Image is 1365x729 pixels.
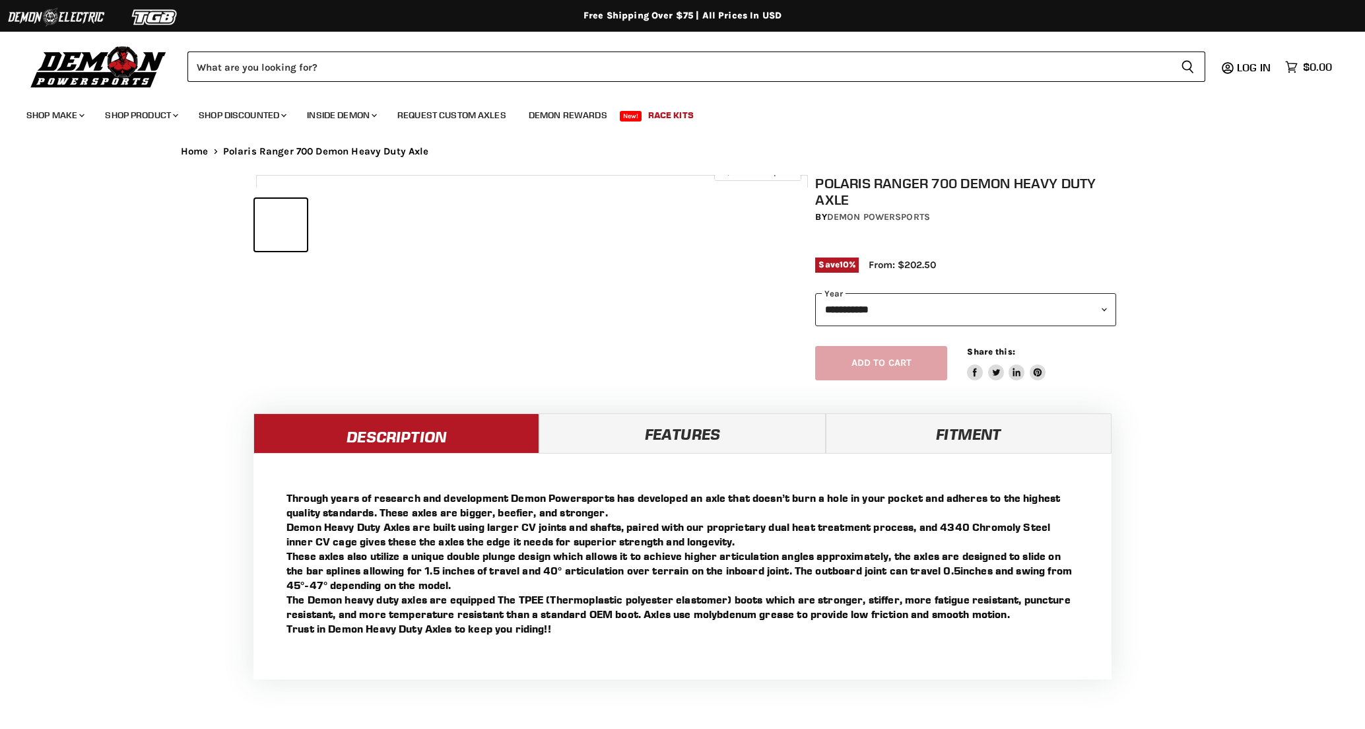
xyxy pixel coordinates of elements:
[519,102,617,129] a: Demon Rewards
[223,146,429,157] span: Polaris Ranger 700 Demon Heavy Duty Axle
[815,175,1116,208] h1: Polaris Ranger 700 Demon Heavy Duty Axle
[815,258,859,272] span: Save %
[154,146,1211,157] nav: Breadcrumbs
[286,491,1079,636] p: Through years of research and development Demon Powersports has developed an axle that doesn’t bu...
[840,260,849,269] span: 10
[1279,57,1339,77] a: $0.00
[826,413,1112,453] a: Fitment
[1170,52,1205,82] button: Search
[815,210,1116,225] div: by
[620,111,642,121] span: New!
[26,43,171,90] img: Demon Powersports
[17,102,92,129] a: Shop Make
[367,199,419,251] button: IMAGE thumbnail
[387,102,516,129] a: Request Custom Axles
[1237,61,1271,74] span: Log in
[187,52,1170,82] input: Search
[17,96,1329,129] ul: Main menu
[967,346,1046,381] aside: Share this:
[253,413,539,453] a: Description
[187,52,1205,82] form: Product
[7,5,106,30] img: Demon Electric Logo 2
[189,102,294,129] a: Shop Discounted
[311,199,363,251] button: IMAGE thumbnail
[827,211,930,223] a: Demon Powersports
[106,5,205,30] img: TGB Logo 2
[869,259,936,271] span: From: $202.50
[95,102,186,129] a: Shop Product
[1231,61,1279,73] a: Log in
[967,347,1015,357] span: Share this:
[154,10,1211,22] div: Free Shipping Over $75 | All Prices In USD
[181,146,209,157] a: Home
[297,102,385,129] a: Inside Demon
[721,166,794,176] span: Click to expand
[539,413,825,453] a: Features
[815,293,1116,326] select: year
[638,102,704,129] a: Race Kits
[255,199,307,251] button: IMAGE thumbnail
[1303,61,1332,73] span: $0.00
